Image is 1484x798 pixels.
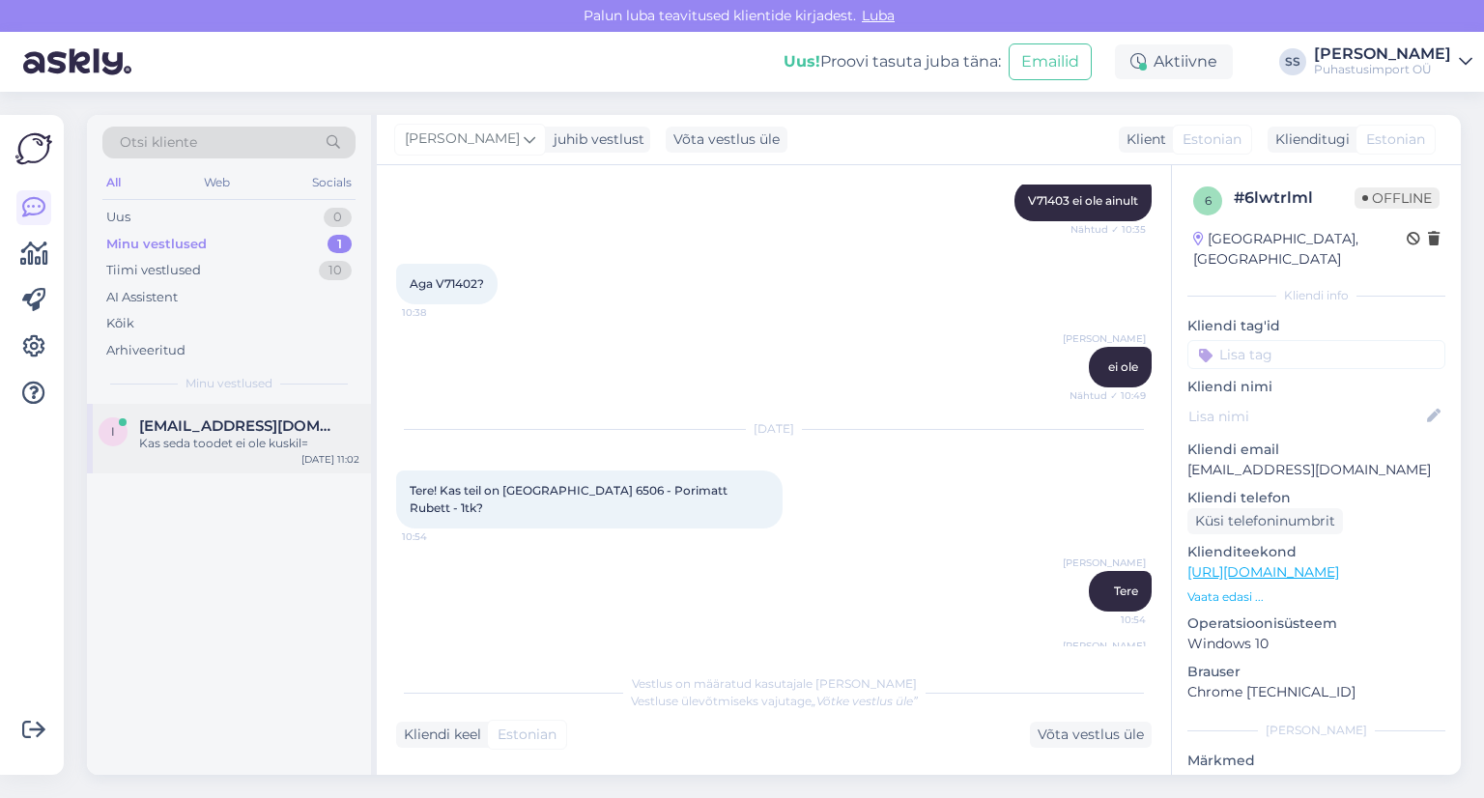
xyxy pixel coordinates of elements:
p: Vaata edasi ... [1187,588,1445,606]
div: Klienditugi [1268,129,1350,150]
p: Kliendi tag'id [1187,316,1445,336]
p: Chrome [TECHNICAL_ID] [1187,682,1445,702]
span: Otsi kliente [120,132,197,153]
div: Kliendi info [1187,287,1445,304]
span: Nähtud ✓ 10:49 [1070,388,1146,403]
div: Küsi telefoninumbrit [1187,508,1343,534]
p: Kliendi nimi [1187,377,1445,397]
button: Emailid [1009,43,1092,80]
div: 10 [319,261,352,280]
div: [GEOGRAPHIC_DATA], [GEOGRAPHIC_DATA] [1193,229,1407,270]
span: [PERSON_NAME] [1063,556,1146,570]
span: Nähtud ✓ 10:35 [1070,222,1146,237]
span: 10:54 [402,529,474,544]
div: Aktiivne [1115,44,1233,79]
b: Uus! [784,52,820,71]
a: [URL][DOMAIN_NAME] [1187,563,1339,581]
span: [PERSON_NAME] [405,128,520,150]
p: [EMAIL_ADDRESS][DOMAIN_NAME] [1187,460,1445,480]
span: Luba [856,7,900,24]
div: # 6lwtrlml [1234,186,1355,210]
div: Klient [1119,129,1166,150]
span: V71403 ei ole ainult [1028,193,1138,208]
div: Web [200,170,234,195]
div: Kas seda toodet ei ole kuskil= [139,435,359,452]
div: Puhastusimport OÜ [1314,62,1451,77]
div: Kliendi keel [396,725,481,745]
div: 1 [328,235,352,254]
span: ei ole [1108,359,1138,374]
p: Kliendi telefon [1187,488,1445,508]
input: Lisa nimi [1188,406,1423,427]
span: [PERSON_NAME] [1063,639,1146,653]
p: Kliendi email [1187,440,1445,460]
img: Askly Logo [15,130,52,167]
span: info@liufish.ee [139,417,340,435]
span: Tere [1114,584,1138,598]
span: 10:38 [402,305,474,320]
span: Estonian [1366,129,1425,150]
p: Brauser [1187,662,1445,682]
div: All [102,170,125,195]
span: [PERSON_NAME] [1063,331,1146,346]
div: AI Assistent [106,288,178,307]
div: [DATE] 11:02 [301,452,359,467]
div: [PERSON_NAME] [1314,46,1451,62]
div: Võta vestlus üle [666,127,787,153]
p: Windows 10 [1187,634,1445,654]
div: [DATE] [396,420,1152,438]
p: Märkmed [1187,751,1445,771]
i: „Võtke vestlus üle” [812,694,918,708]
div: Uus [106,208,130,227]
span: 6 [1205,193,1212,208]
div: Kõik [106,314,134,333]
div: 0 [324,208,352,227]
p: Klienditeekond [1187,542,1445,562]
span: Minu vestlused [185,375,272,392]
span: Offline [1355,187,1440,209]
div: Võta vestlus üle [1030,722,1152,748]
div: SS [1279,48,1306,75]
div: Tiimi vestlused [106,261,201,280]
a: [PERSON_NAME]Puhastusimport OÜ [1314,46,1472,77]
span: i [111,424,115,439]
span: Vestluse ülevõtmiseks vajutage [631,694,918,708]
p: Operatsioonisüsteem [1187,613,1445,634]
span: 10:54 [1073,613,1146,627]
input: Lisa tag [1187,340,1445,369]
span: Estonian [498,725,556,745]
div: [PERSON_NAME] [1187,722,1445,739]
span: Tere! Kas teil on [GEOGRAPHIC_DATA] 6506 - Porimatt Rubett - 1tk? [410,483,730,515]
div: Proovi tasuta juba täna: [784,50,1001,73]
span: Vestlus on määratud kasutajale [PERSON_NAME] [632,676,917,691]
div: Arhiveeritud [106,341,185,360]
span: Estonian [1183,129,1241,150]
div: juhib vestlust [546,129,644,150]
span: Aga V71402? [410,276,484,291]
div: Minu vestlused [106,235,207,254]
div: Socials [308,170,356,195]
